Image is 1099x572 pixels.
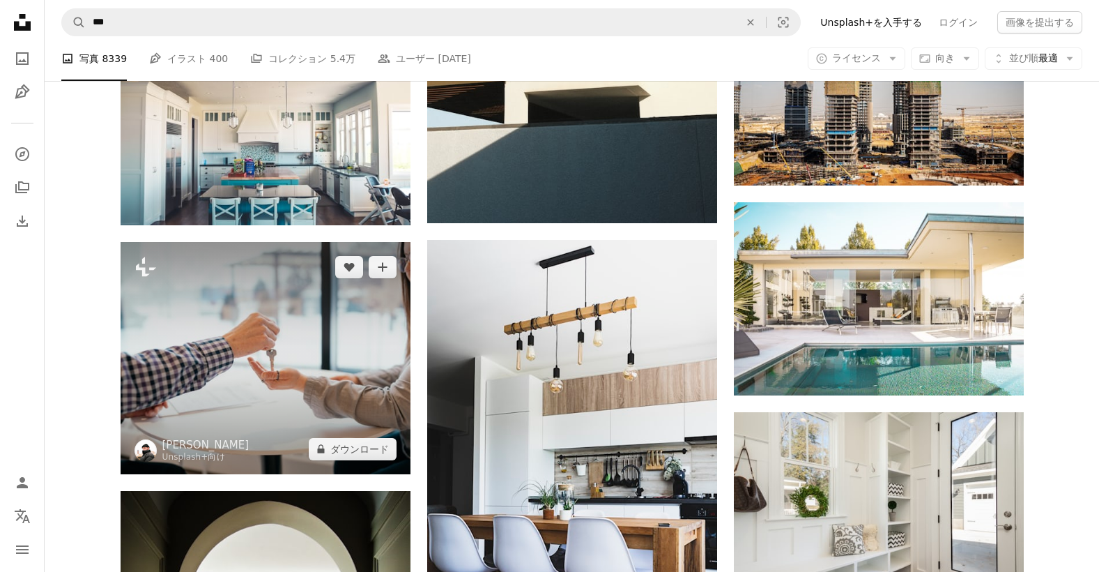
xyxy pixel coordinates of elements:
div: 向け [162,452,249,463]
a: Unsplash+ [162,452,208,462]
img: 女性に車の鍵を渡す男 [121,242,410,474]
a: 建設中の高層ビル群 [734,82,1024,94]
span: 5.4万 [330,51,355,66]
a: ログイン [930,11,986,33]
button: ダウンロード [309,438,397,460]
a: 部屋の中のラックの横にある灰色と白の花柄のスロー枕 [734,502,1024,515]
a: ダウンロード履歴 [8,207,36,235]
img: 白と茶色のコンクリートの建物 [734,202,1024,396]
button: ライセンス [808,47,905,70]
button: いいね！ [335,256,363,278]
form: サイト内でビジュアルを探す [61,8,801,36]
a: イラスト 400 [149,36,228,81]
button: メニュー [8,536,36,564]
a: イラスト [8,78,36,106]
a: アイランド&テーブル付きキッチン [121,122,410,135]
span: 向き [935,52,955,63]
span: ライセンス [832,52,881,63]
img: アイランド&テーブル付きキッチン [121,32,410,225]
a: [PERSON_NAME] [162,438,249,452]
button: ビジュアル検索 [767,9,800,36]
span: 最適 [1009,52,1058,66]
button: 向き [911,47,979,70]
a: ホーム — Unsplash [8,8,36,39]
button: 言語 [8,502,36,530]
a: 女性に車の鍵を渡す男 [121,352,410,364]
a: コレクション [8,174,36,202]
a: ログイン / 登録する [8,469,36,497]
span: 並び順 [1009,52,1038,63]
a: Unsplash+を入手する [812,11,930,33]
a: 探す [8,140,36,168]
a: 茶色の木製ダイニングテーブルとキッチン近くの白い椅子 [427,468,717,481]
a: ユーザー [DATE] [378,36,471,81]
span: 400 [210,51,229,66]
span: [DATE] [438,51,470,66]
a: 白と茶色のコンクリートの建物 [734,292,1024,305]
button: コレクションに追加する [369,256,397,278]
button: 全てクリア [735,9,766,36]
img: Brock Wegnerのプロフィールを見る [135,439,157,462]
button: 画像を提出する [997,11,1082,33]
button: Unsplashで検索する [62,9,86,36]
a: コレクション 5.4万 [250,36,355,81]
a: 写真 [8,45,36,73]
button: 並び順最適 [985,47,1082,70]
